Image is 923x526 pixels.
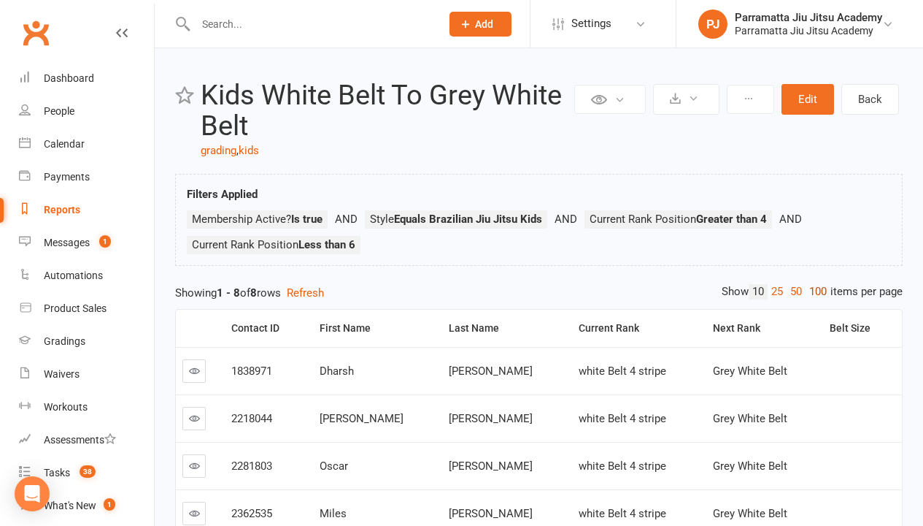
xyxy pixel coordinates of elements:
[250,286,257,300] strong: 8
[449,460,533,473] span: [PERSON_NAME]
[735,11,882,24] div: Parramatta Jiu Jitsu Academy
[231,460,272,473] span: 2281803
[579,507,666,520] span: white Belt 4 stripe
[192,213,323,226] span: Membership Active?
[99,235,111,248] span: 1
[44,467,70,479] div: Tasks
[806,284,830,300] a: 100
[449,12,511,37] button: Add
[15,476,50,511] div: Open Intercom Messenger
[370,213,542,226] span: Style
[44,72,94,84] div: Dashboard
[19,391,154,424] a: Workouts
[320,365,354,378] span: Dharsh
[239,144,259,157] a: kids
[749,284,768,300] a: 10
[590,213,767,226] span: Current Rank Position
[19,325,154,358] a: Gradings
[713,507,787,520] span: Grey White Belt
[19,161,154,194] a: Payments
[722,284,903,300] div: Show items per page
[19,226,154,259] a: Messages 1
[781,84,834,115] button: Edit
[19,259,154,292] a: Automations
[19,292,154,325] a: Product Sales
[175,284,903,302] div: Showing of rows
[713,412,787,425] span: Grey White Belt
[44,204,80,216] div: Reports
[830,323,890,334] div: Belt Size
[768,284,787,300] a: 25
[449,323,560,334] div: Last Name
[80,465,96,478] span: 38
[579,323,695,334] div: Current Rank
[44,237,90,248] div: Messages
[571,7,611,40] span: Settings
[291,213,323,226] strong: Is true
[201,80,571,142] h2: Kids White Belt To Grey White Belt
[192,238,355,251] span: Current Rank Position
[231,412,272,425] span: 2218044
[735,24,882,37] div: Parramatta Jiu Jitsu Academy
[44,171,90,183] div: Payments
[44,368,80,380] div: Waivers
[44,138,85,150] div: Calendar
[19,489,154,522] a: What's New1
[579,365,666,378] span: white Belt 4 stripe
[449,507,533,520] span: [PERSON_NAME]
[231,507,272,520] span: 2362535
[713,323,811,334] div: Next Rank
[787,284,806,300] a: 50
[320,412,403,425] span: [PERSON_NAME]
[191,14,430,34] input: Search...
[449,365,533,378] span: [PERSON_NAME]
[841,84,899,115] a: Back
[19,95,154,128] a: People
[579,412,666,425] span: white Belt 4 stripe
[104,498,115,511] span: 1
[287,284,324,302] button: Refresh
[19,62,154,95] a: Dashboard
[19,194,154,226] a: Reports
[579,460,666,473] span: white Belt 4 stripe
[449,412,533,425] span: [PERSON_NAME]
[19,424,154,457] a: Assessments
[19,457,154,489] a: Tasks 38
[19,358,154,391] a: Waivers
[201,144,236,157] a: grading
[475,18,493,30] span: Add
[320,460,348,473] span: Oscar
[696,213,767,226] strong: Greater than 4
[698,9,727,39] div: PJ
[19,128,154,161] a: Calendar
[44,302,107,314] div: Product Sales
[44,434,116,446] div: Assessments
[713,460,787,473] span: Grey White Belt
[231,323,301,334] div: Contact ID
[320,507,347,520] span: Miles
[298,238,355,251] strong: Less than 6
[44,105,74,117] div: People
[44,401,88,413] div: Workouts
[713,365,787,378] span: Grey White Belt
[44,500,96,511] div: What's New
[44,270,103,281] div: Automations
[18,15,54,51] a: Clubworx
[394,213,542,226] strong: Equals Brazilian Jiu Jitsu Kids
[231,365,272,378] span: 1838971
[236,144,239,157] span: ,
[44,335,85,347] div: Gradings
[187,188,258,201] strong: Filters Applied
[217,286,240,300] strong: 1 - 8
[320,323,430,334] div: First Name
